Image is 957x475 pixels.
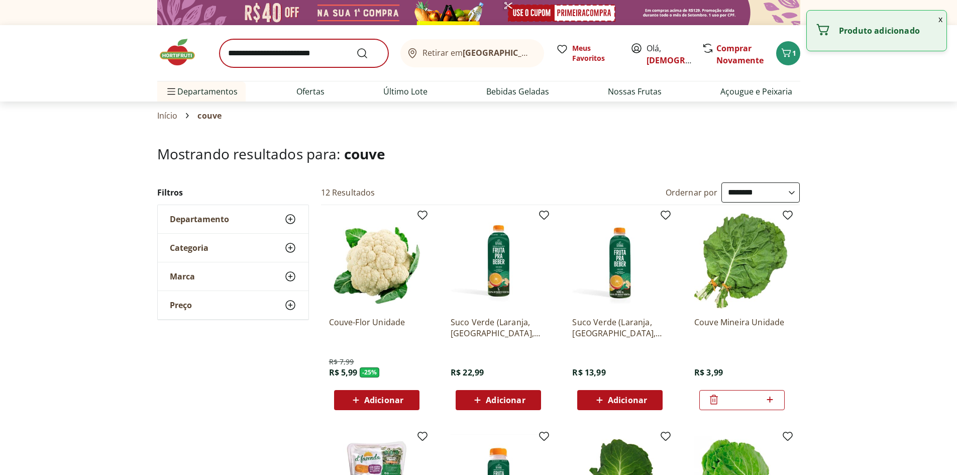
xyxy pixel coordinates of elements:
[158,262,308,291] button: Marca
[158,234,308,262] button: Categoria
[334,390,419,410] button: Adicionar
[344,144,386,163] span: couve
[329,367,358,378] span: R$ 5,99
[329,213,424,309] img: Couve-Flor Unidade
[486,85,549,98] a: Bebidas Geladas
[451,367,484,378] span: R$ 22,99
[197,111,222,120] span: couve
[329,357,354,367] span: R$ 7,99
[220,39,388,67] input: search
[572,213,668,309] img: Suco Verde (Laranja, Hortelã, Couve, Maça e Gengibre) 500ml
[383,85,428,98] a: Último Lote
[321,187,375,198] h2: 12 Resultados
[792,48,796,58] span: 1
[296,85,325,98] a: Ofertas
[934,11,946,28] button: Fechar notificação
[456,390,541,410] button: Adicionar
[157,146,800,162] h1: Mostrando resultados para:
[157,182,309,203] h2: Filtros
[572,367,605,378] span: R$ 13,99
[608,396,647,404] span: Adicionar
[157,37,207,67] img: Hortifruti
[170,300,192,310] span: Preço
[647,42,691,66] span: Olá,
[158,291,308,319] button: Preço
[572,317,668,339] a: Suco Verde (Laranja, [GEOGRAPHIC_DATA], Couve, Maça e [GEOGRAPHIC_DATA]) 500ml
[170,243,208,253] span: Categoria
[839,26,938,36] p: Produto adicionado
[694,213,790,309] img: Couve Mineira Unidade
[400,39,544,67] button: Retirar em[GEOGRAPHIC_DATA]/[GEOGRAPHIC_DATA]
[170,214,229,224] span: Departamento
[451,213,546,309] img: Suco Verde (Laranja, Hortelã, Couve, Maça e Gengibre) 1L
[716,43,764,66] a: Comprar Novamente
[608,85,662,98] a: Nossas Frutas
[577,390,663,410] button: Adicionar
[451,317,546,339] a: Suco Verde (Laranja, [GEOGRAPHIC_DATA], Couve, Maça e Gengibre) 1L
[360,367,380,377] span: - 25 %
[694,317,790,339] a: Couve Mineira Unidade
[356,47,380,59] button: Submit Search
[157,111,178,120] a: Início
[170,271,195,281] span: Marca
[165,79,177,104] button: Menu
[158,205,308,233] button: Departamento
[572,43,618,63] span: Meus Favoritos
[666,187,718,198] label: Ordernar por
[364,396,403,404] span: Adicionar
[486,396,525,404] span: Adicionar
[556,43,618,63] a: Meus Favoritos
[329,317,424,339] a: Couve-Flor Unidade
[463,47,632,58] b: [GEOGRAPHIC_DATA]/[GEOGRAPHIC_DATA]
[422,48,534,57] span: Retirar em
[647,55,737,66] a: [DEMOGRAPHIC_DATA]
[694,367,723,378] span: R$ 3,99
[776,41,800,65] button: Carrinho
[720,85,792,98] a: Açougue e Peixaria
[165,79,238,104] span: Departamentos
